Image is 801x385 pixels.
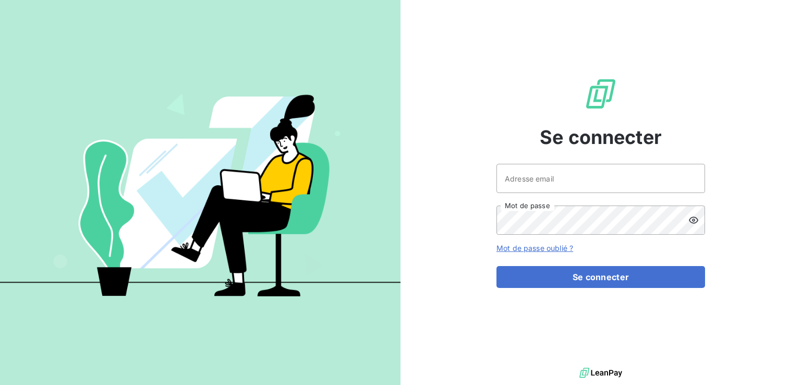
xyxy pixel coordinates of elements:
[496,244,573,252] a: Mot de passe oublié ?
[579,365,622,381] img: logo
[496,164,705,193] input: placeholder
[496,266,705,288] button: Se connecter
[584,77,617,111] img: Logo LeanPay
[540,123,662,151] span: Se connecter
